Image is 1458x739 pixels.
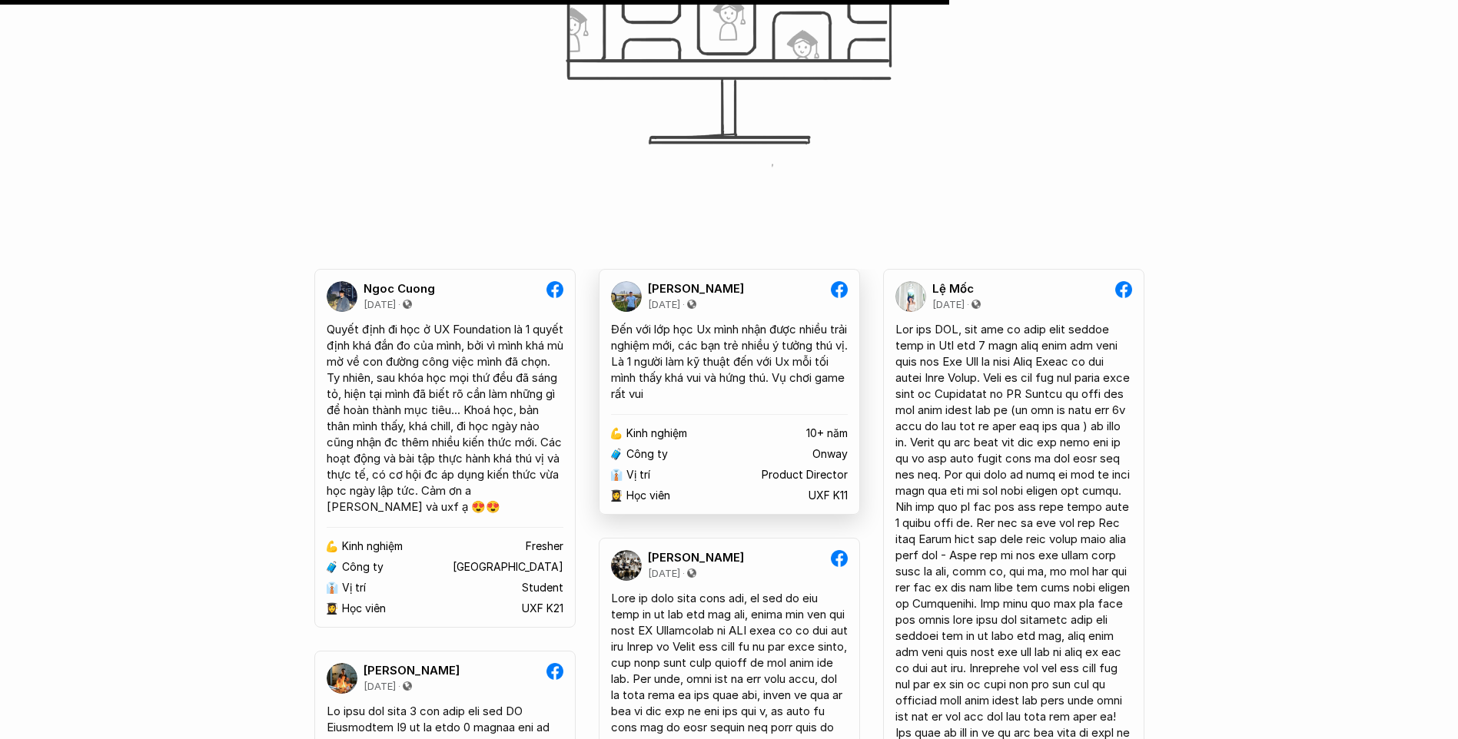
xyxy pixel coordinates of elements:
p: 🧳 [325,561,338,574]
p: [DATE] [364,681,396,693]
p: Vị trí [626,469,650,482]
p: Fresher [526,540,563,553]
p: [DATE] [932,299,965,311]
p: [DATE] [364,299,396,311]
p: Onway [812,448,848,461]
p: 10+ năm [806,427,848,440]
p: 🧳 [609,448,623,461]
p: 💪 [325,540,338,553]
p: [PERSON_NAME] [648,282,744,296]
div: Quyết định đi học ở UX Foundation là 1 quyết định khá đắn đo của mình, bởi vì mình khá mù mờ về c... [327,321,563,515]
p: Công ty [342,561,384,574]
p: Vị trí [342,582,366,595]
p: Kinh nghiệm [626,427,687,440]
p: Product Director [762,469,848,482]
p: 💪 [609,427,623,440]
p: Lệ Mốc [932,282,974,296]
p: [DATE] [648,568,680,580]
p: UXF K11 [809,489,848,502]
p: 👩‍🎓 [609,489,623,502]
p: Student [522,582,563,595]
p: Ngoc Cuong [364,282,435,296]
p: [GEOGRAPHIC_DATA] [453,561,563,574]
p: UXF K21 [522,602,563,615]
p: 👔 [609,469,623,482]
a: Ngoc Cuong[DATE]Quyết định đi học ở UX Foundation là 1 quyết định khá đắn đo của mình, bởi vì mìn... [314,269,576,628]
a: [PERSON_NAME][DATE]Đến với lớp học Ux mình nhận được nhiều trải nghiệm mới, các bạn trẻ nhiều ý t... [599,269,860,515]
p: 👔 [325,582,338,595]
p: Công ty [626,448,668,461]
p: 👩‍🎓 [325,602,338,615]
p: Kinh nghiệm [342,540,403,553]
p: Học viên [626,489,670,502]
p: [PERSON_NAME] [364,664,460,678]
p: [PERSON_NAME] [648,551,744,565]
div: Đến với lớp học Ux mình nhận được nhiều trải nghiệm mới, các bạn trẻ nhiều ý tưởng thú vị. Là 1 n... [611,321,848,402]
p: [DATE] [648,299,680,311]
p: Học viên [342,602,386,615]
